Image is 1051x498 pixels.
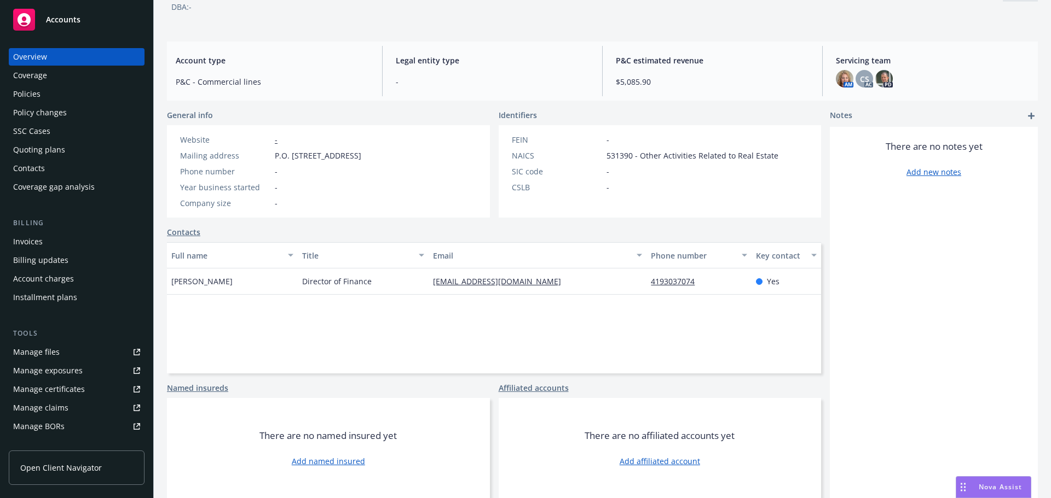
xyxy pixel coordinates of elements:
[180,150,270,161] div: Mailing address
[275,150,361,161] span: P.O. [STREET_ADDRESS]
[651,250,735,261] div: Phone number
[298,242,429,268] button: Title
[9,289,145,306] a: Installment plans
[9,141,145,159] a: Quoting plans
[180,166,270,177] div: Phone number
[9,399,145,417] a: Manage claims
[9,270,145,288] a: Account charges
[167,109,213,121] span: General info
[13,233,43,250] div: Invoices
[836,55,1029,66] span: Servicing team
[9,160,145,177] a: Contacts
[180,197,270,209] div: Company size
[9,122,145,140] a: SSC Cases
[9,362,145,379] a: Manage exposures
[176,76,369,87] span: P&C - Commercial lines
[9,218,145,229] div: Billing
[886,140,983,153] span: There are no notes yet
[585,429,735,442] span: There are no affiliated accounts yet
[9,178,145,196] a: Coverage gap analysis
[13,122,50,140] div: SSC Cases
[302,250,412,261] div: Title
[46,15,80,24] span: Accounts
[512,150,602,161] div: NAICS
[433,250,630,261] div: Email
[171,250,281,261] div: Full name
[646,242,751,268] button: Phone number
[275,197,278,209] span: -
[13,48,47,66] div: Overview
[512,134,602,145] div: FEIN
[171,1,192,13] div: DBA: -
[9,48,145,66] a: Overview
[499,382,569,394] a: Affiliated accounts
[9,436,145,454] a: Summary of insurance
[956,477,970,497] div: Drag to move
[9,104,145,121] a: Policy changes
[616,76,809,87] span: $5,085.90
[9,233,145,250] a: Invoices
[756,250,805,261] div: Key contact
[13,380,85,398] div: Manage certificates
[13,362,83,379] div: Manage exposures
[292,455,365,467] a: Add named insured
[607,134,609,145] span: -
[13,436,96,454] div: Summary of insurance
[860,73,869,85] span: CS
[616,55,809,66] span: P&C estimated revenue
[396,55,589,66] span: Legal entity type
[906,166,961,178] a: Add new notes
[9,4,145,35] a: Accounts
[607,181,609,193] span: -
[13,85,41,103] div: Policies
[499,109,537,121] span: Identifiers
[9,67,145,84] a: Coverage
[429,242,646,268] button: Email
[13,141,65,159] div: Quoting plans
[13,178,95,196] div: Coverage gap analysis
[9,85,145,103] a: Policies
[830,109,852,122] span: Notes
[13,67,47,84] div: Coverage
[167,226,200,238] a: Contacts
[13,418,65,435] div: Manage BORs
[275,166,278,177] span: -
[651,276,703,286] a: 4193037074
[167,242,298,268] button: Full name
[1025,109,1038,122] a: add
[607,150,778,161] span: 531390 - Other Activities Related to Real Estate
[180,134,270,145] div: Website
[302,276,372,287] span: Director of Finance
[180,181,270,193] div: Year business started
[13,289,77,306] div: Installment plans
[9,251,145,269] a: Billing updates
[20,462,102,473] span: Open Client Navigator
[13,160,45,177] div: Contacts
[875,70,893,87] img: photo
[259,429,397,442] span: There are no named insured yet
[275,181,278,193] span: -
[752,242,821,268] button: Key contact
[512,181,602,193] div: CSLB
[767,276,779,287] span: Yes
[512,166,602,177] div: SIC code
[13,104,67,121] div: Policy changes
[13,399,68,417] div: Manage claims
[13,270,74,288] div: Account charges
[607,166,609,177] span: -
[167,382,228,394] a: Named insureds
[620,455,700,467] a: Add affiliated account
[176,55,369,66] span: Account type
[9,380,145,398] a: Manage certificates
[9,418,145,435] a: Manage BORs
[433,276,570,286] a: [EMAIL_ADDRESS][DOMAIN_NAME]
[956,476,1031,498] button: Nova Assist
[275,134,278,145] a: -
[13,343,60,361] div: Manage files
[9,343,145,361] a: Manage files
[396,76,589,87] span: -
[171,276,233,287] span: [PERSON_NAME]
[9,328,145,339] div: Tools
[836,70,853,87] img: photo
